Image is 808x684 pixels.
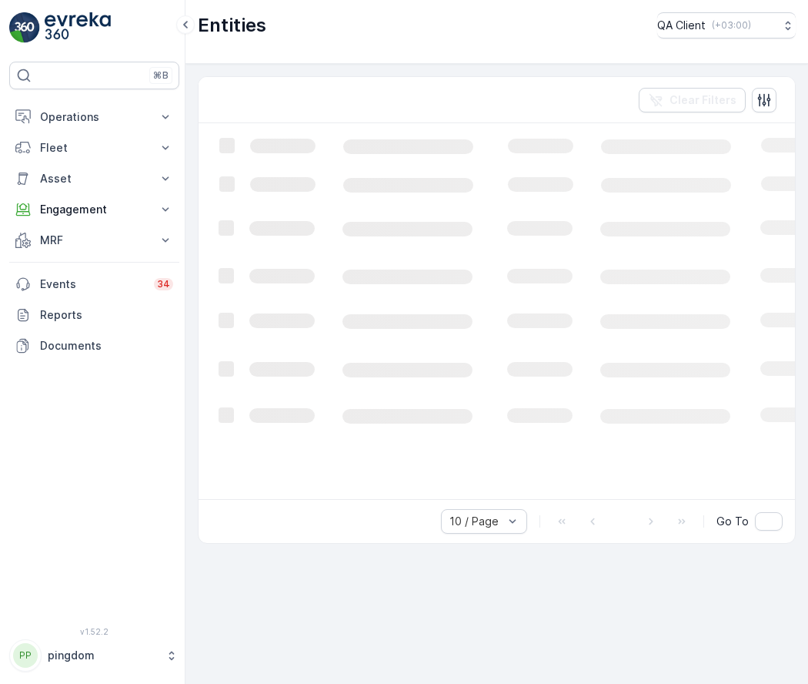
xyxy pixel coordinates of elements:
p: Reports [40,307,173,323]
button: Engagement [9,194,179,225]
button: QA Client(+03:00) [657,12,796,39]
img: logo_light-DOdMpM7g.png [45,12,111,43]
button: Fleet [9,132,179,163]
p: ( +03:00 ) [712,19,751,32]
p: QA Client [657,18,706,33]
button: MRF [9,225,179,256]
a: Reports [9,300,179,330]
p: pingdom [48,648,158,663]
p: Documents [40,338,173,354]
p: Events [40,277,145,292]
p: Fleet [40,140,149,156]
p: 34 [157,278,170,290]
p: Clear Filters [669,92,736,108]
p: Asset [40,171,149,186]
p: Engagement [40,202,149,217]
div: PP [13,643,38,668]
a: Events34 [9,269,179,300]
p: Operations [40,109,149,125]
button: PPpingdom [9,639,179,672]
button: Clear Filters [639,88,746,112]
button: Operations [9,102,179,132]
span: Go To [716,514,749,529]
span: v 1.52.2 [9,627,179,636]
a: Documents [9,330,179,361]
p: ⌘B [153,69,169,82]
button: Asset [9,163,179,194]
p: Entities [198,13,266,38]
img: logo [9,12,40,43]
p: MRF [40,233,149,248]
